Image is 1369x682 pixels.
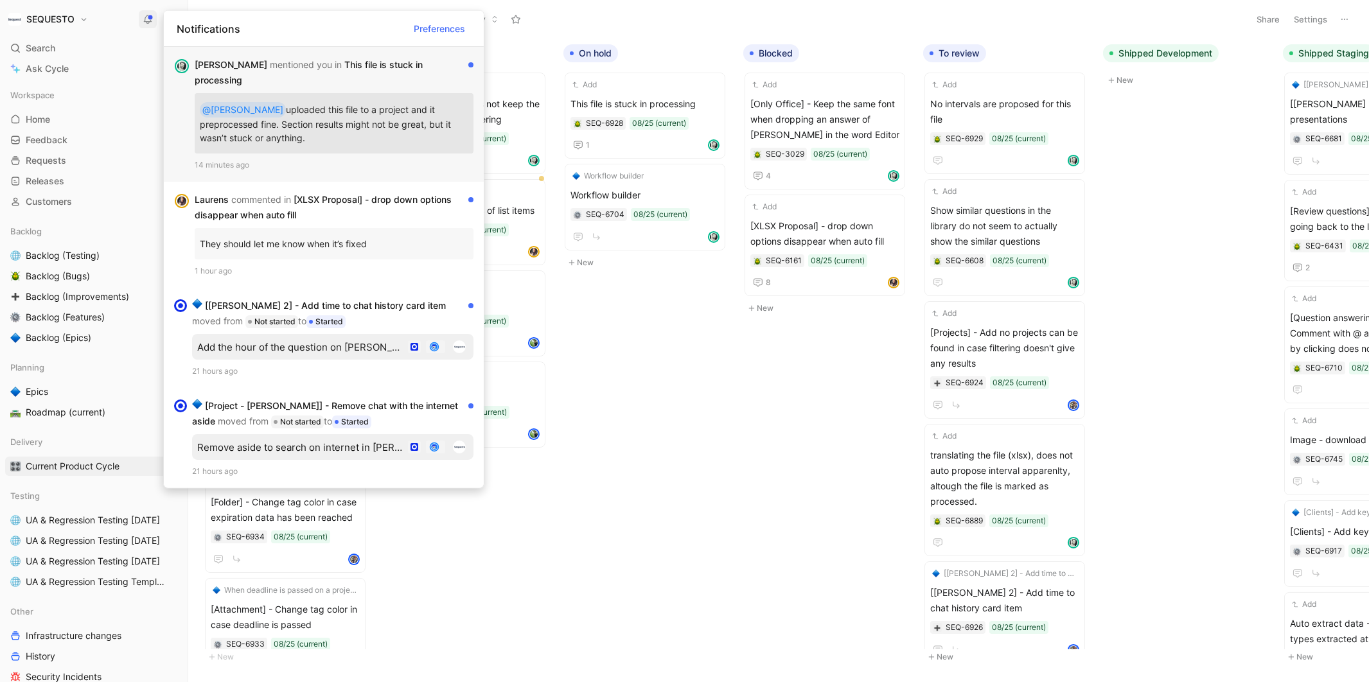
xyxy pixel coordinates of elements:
[192,465,473,478] div: 21 hours ago
[177,21,240,36] span: Notifications
[231,194,291,205] span: commented in
[430,343,437,350] img: avatar
[195,265,473,277] div: 1 hour ago
[192,434,473,460] button: Remove aside to search on internet in [PERSON_NAME] of the projectavatarlogo
[324,415,332,426] span: to
[176,60,188,72] img: avatar
[192,365,473,378] div: 21 hours ago
[218,415,269,426] span: moved from
[453,441,466,453] img: logo
[164,288,484,388] div: 🔷[[PERSON_NAME] 2] - Add time to chat history card item moved from Not startedtoStartedAdd the ho...
[164,182,484,288] div: avatarLaurens commented in [XLSX Proposal] - drop down options disappear when auto fillThey shoul...
[192,334,473,360] button: Add the hour of the question on [PERSON_NAME] 2 historyavatarlogo
[453,340,466,353] img: logo
[332,415,371,428] div: Started
[200,233,468,254] p: They should let me know when it’s fixed
[195,57,463,88] div: [PERSON_NAME] This file is stuck in processing
[430,443,437,450] img: avatar
[195,159,473,171] div: 14 minutes ago
[192,298,463,329] div: [[PERSON_NAME] 2] - Add time to chat history card item
[176,195,188,207] img: avatar
[164,388,484,488] div: 🔷[Project - [PERSON_NAME]] - Remove chat with the internet aside moved from Not startedtoStartedR...
[195,192,463,223] div: Laurens [XLSX Proposal] - drop down options disappear when auto fill
[414,21,465,36] span: Preferences
[197,340,403,353] div: Add the hour of the question on [PERSON_NAME] 2 history
[200,98,468,148] p: uploaded this file to a project and it preprocessed fine. Section results might not be great, but...
[408,18,471,39] button: Preferences
[192,315,243,326] span: moved from
[164,47,484,182] div: avatar[PERSON_NAME] mentioned you in This file is stuck in processing@[PERSON_NAME]uploaded this ...
[270,59,342,70] span: mentioned you in
[192,398,463,429] div: [Project - [PERSON_NAME]] - Remove chat with the internet aside
[197,441,403,453] div: Remove aside to search on internet in [PERSON_NAME] of the project
[164,488,484,588] div: ➕[Bid/No-bid] - When clicking auto search we need to pass the options to choose from moved from S...
[192,299,202,309] img: 🔷
[245,315,298,328] div: Not started
[298,315,306,326] span: to
[192,399,202,409] img: 🔷
[306,315,346,328] div: Started
[202,102,283,118] div: @[PERSON_NAME]
[271,415,324,428] div: Not started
